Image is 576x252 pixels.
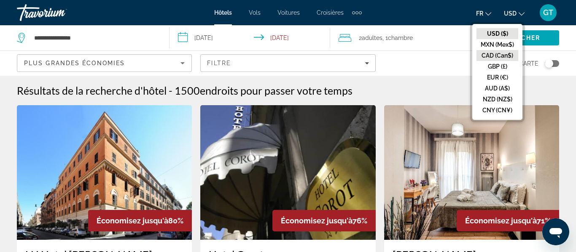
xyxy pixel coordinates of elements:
span: Plus grandes économies [24,60,125,66]
button: MXN (Mex$) [476,39,518,50]
button: Change currency [504,7,525,19]
iframe: Bouton de lancement de la fenêtre de messagerie [542,218,569,245]
a: Hôtels [214,9,232,16]
div: 80% [88,210,192,231]
a: Voitures [277,9,300,16]
img: Hotel Corot [200,105,375,240]
button: Extra navigation items [352,6,362,19]
button: EUR (€) [476,72,518,83]
input: Search hotel destination [33,32,156,44]
span: , 1 [382,32,413,44]
button: NZD (NZ$) [476,94,518,105]
button: Change language [476,7,491,19]
h2: 1500 [175,84,353,97]
span: USD [504,10,517,17]
button: GBP (£) [476,61,518,72]
span: Économisez jusqu'à [465,216,537,225]
button: Filters [200,54,375,72]
a: Travorium [17,2,101,24]
span: Économisez jusqu'à [281,216,353,225]
mat-select: Sort by [24,58,185,68]
button: AUD (A$) [476,83,518,94]
span: Chambre [388,34,413,41]
button: Travelers: 2 adults, 0 children [330,25,483,50]
span: Économisez jusqu'à [97,216,168,225]
button: USD ($) [476,28,518,39]
button: Select check in and out date [170,25,331,50]
span: endroits pour passer votre temps [200,84,353,97]
button: CNY (CN¥) [476,105,518,116]
h1: Résultats de la recherche d'hôtel [17,84,167,97]
button: CAD (Can$) [476,50,518,61]
button: Toggle map [538,60,559,67]
div: 76% [272,210,376,231]
a: Croisières [317,9,344,16]
div: 71% [457,210,559,231]
span: 2 [359,32,382,44]
span: fr [476,10,483,17]
img: Santamaria Inn [384,105,559,240]
button: User Menu [537,4,559,21]
span: GT [543,8,553,17]
span: Filtre [207,60,231,66]
span: Carte [519,58,538,69]
span: Adultes [362,34,382,41]
a: Vols [249,9,261,16]
img: LH Hotel Lloyd Rome [17,105,192,240]
span: - [169,84,172,97]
